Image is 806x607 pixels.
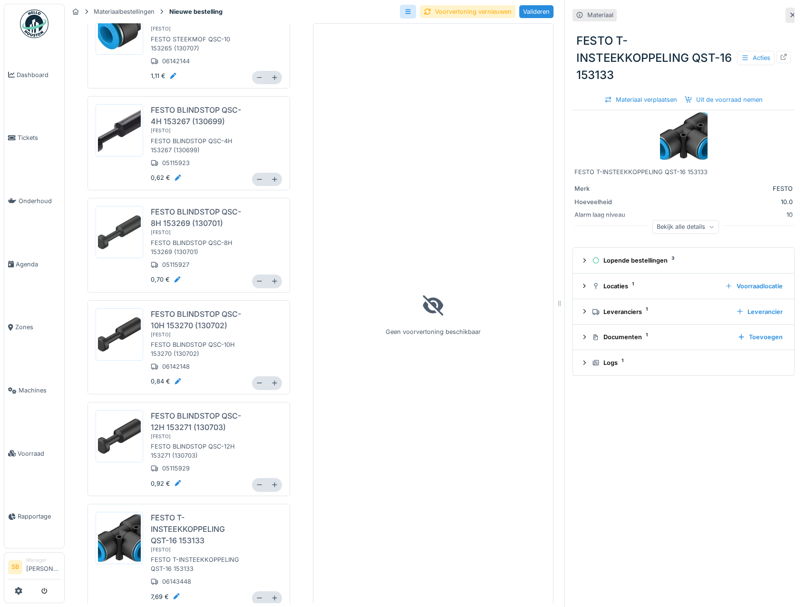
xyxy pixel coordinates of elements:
[151,512,244,546] div: FESTO T-INSTEEKKOPPELING QST-16 153133
[592,333,730,342] div: Documenten
[26,557,60,564] div: Manager
[681,93,767,106] div: Uit de voorraad nemen
[26,557,60,577] li: [PERSON_NAME]
[151,275,181,284] div: 0,70 €
[577,354,790,372] summary: Logs1
[660,112,708,160] img: FESTO T-INSTEEKKOPPELING QST-16 153133
[151,577,191,586] div: 06143448
[151,592,180,601] div: 7,69 €
[4,296,64,359] a: Zones
[151,206,244,229] div: FESTO BLINDSTOP QSC-8H 153269 (130701)
[151,25,171,32] div: [ festo ]
[151,158,190,167] div: 05115923
[151,135,244,157] div: FESTO BLINDSTOP QSC-4H 153267 (130699)
[8,557,60,579] a: SB Manager[PERSON_NAME]
[574,210,646,219] div: Alarm laag niveau
[577,277,790,295] summary: Locaties1Voorraadlocatie
[4,359,64,422] a: Machines
[574,184,646,193] div: Merk
[587,10,613,20] div: Materiaal
[151,553,244,575] div: FESTO T-INSTEEKKOPPELING QST-16 153133
[98,208,141,256] img: at4kskjv9dkwm0rn1br780qy8apc
[98,412,141,460] img: nqoj4u2cekdqldjrgpx94xu6bi38
[151,546,171,553] div: [ FESTO ]
[151,338,244,360] div: FESTO BLINDSTOP QSC-10H 153270 (130702)
[519,5,554,18] div: Valideren
[151,362,190,371] div: 06142148
[19,386,60,395] span: Machines
[650,184,793,193] div: FESTO
[734,331,787,343] div: Toevoegen
[94,7,155,16] div: Materiaalbestellingen
[18,133,60,142] span: Tickets
[151,104,244,127] div: FESTO BLINDSTOP QSC-4H 153267 (130699)
[16,260,60,269] span: Agenda
[650,197,793,206] div: 10.0
[151,464,190,473] div: 05115929
[151,308,244,331] div: FESTO BLINDSTOP QSC-10H 153270 (130702)
[8,560,22,574] li: SB
[151,127,171,134] div: [ festo ]
[652,220,719,234] div: Bekijk alle details
[151,260,189,269] div: 05115927
[577,252,790,269] summary: Lopende bestellingen3
[151,433,171,440] div: [ FESTO ]
[98,5,141,52] img: cc4nx45wx56ue7er9nzedbras2ib
[17,70,60,79] span: Dashboard
[18,449,60,458] span: Voorraad
[592,256,783,265] div: Lopende bestellingen
[151,236,244,258] div: FESTO BLINDSTOP QSC-8H 153269 (130701)
[151,440,244,462] div: FESTO BLINDSTOP QSC-12H 153271 (130703)
[151,33,244,55] div: FESTO STEEKMOF QSC-10 153265 (130707)
[151,410,244,433] div: FESTO BLINDSTOP QSC-12H 153271 (130703)
[737,51,775,65] div: Acties
[721,280,787,293] div: Voorraadlocatie
[98,514,141,562] img: fo7oiaoamdn0gnkksdwtqx1eosu0
[592,358,783,367] div: Logs
[19,196,60,206] span: Onderhoud
[151,57,190,66] div: 06142144
[4,107,64,170] a: Tickets
[313,23,554,605] div: Geen voorvertoning beschikbaar
[98,107,141,154] img: 84u77lgeujh3sx3nb5b1a0xqairk
[573,29,795,88] div: FESTO T-INSTEEKKOPPELING QST-16 153133
[98,311,141,358] img: 2rwxxhsecsdxv8y3a5t4xquil2cm
[574,167,793,176] div: FESTO T-INSTEEKKOPPELING QST-16 153133
[592,282,718,291] div: Locaties
[151,229,171,236] div: [ FESTO ]
[151,377,182,386] div: 0,84 €
[732,305,787,318] div: Leverancier
[577,329,790,346] summary: Documenten1Toevoegen
[577,303,790,321] summary: Leveranciers1Leverancier
[592,307,728,316] div: Leveranciers
[151,173,182,182] div: 0,62 €
[574,197,646,206] div: Hoeveelheid
[151,71,177,80] div: 1,11 €
[20,10,49,38] img: Badge_color-CXgf-gQk.svg
[165,7,226,16] strong: Nieuwe bestelling
[4,43,64,107] a: Dashboard
[151,331,171,338] div: [ FESTO ]
[4,422,64,485] a: Voorraad
[4,485,64,548] a: Rapportage
[650,210,793,219] div: 10
[4,233,64,296] a: Agenda
[151,479,182,488] div: 0,92 €
[4,169,64,233] a: Onderhoud
[15,323,60,332] span: Zones
[420,5,515,18] div: Voorvertoning vernieuwen
[18,512,60,521] span: Rapportage
[601,93,681,106] div: Materiaal verplaatsen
